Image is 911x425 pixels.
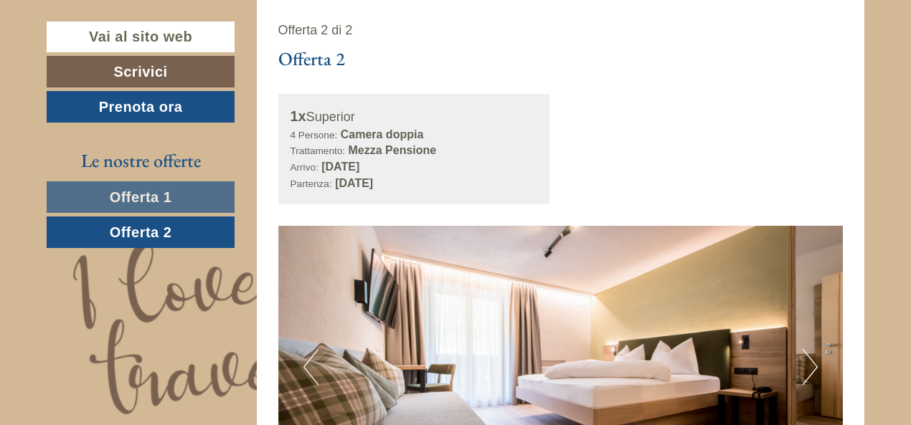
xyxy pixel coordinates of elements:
[803,349,818,385] button: Next
[291,130,338,140] small: 4 Persone:
[291,162,318,173] small: Arrivo:
[291,108,306,124] b: 1x
[321,161,359,173] b: [DATE]
[278,23,353,37] span: Offerta 2 di 2
[341,128,424,140] b: Camera doppia
[291,178,332,189] small: Partenza:
[349,144,437,156] b: Mezza Pensione
[47,148,235,174] div: Le nostre offerte
[47,22,235,52] a: Vai al sito web
[291,145,346,156] small: Trattamento:
[291,106,538,127] div: Superior
[278,46,345,72] div: Offerta 2
[47,91,235,123] a: Prenota ora
[303,349,318,385] button: Previous
[110,224,172,240] span: Offerta 2
[47,56,235,87] a: Scrivici
[335,177,373,189] b: [DATE]
[110,189,172,205] span: Offerta 1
